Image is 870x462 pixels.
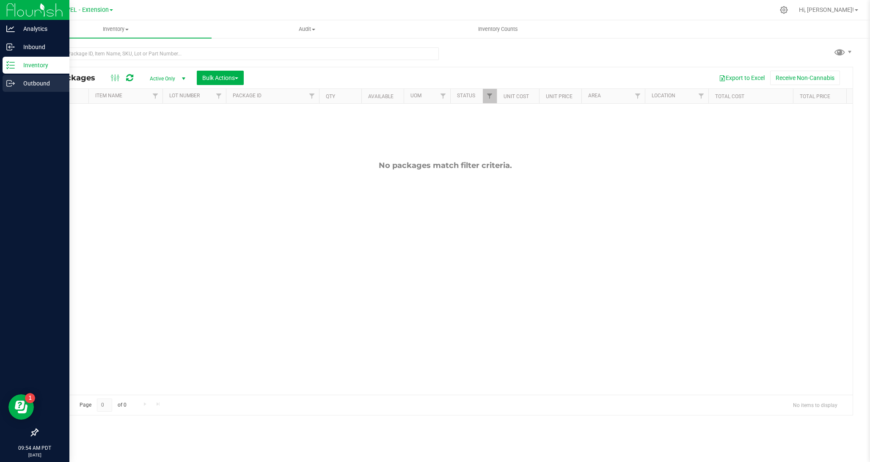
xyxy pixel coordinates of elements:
div: Manage settings [779,6,789,14]
a: Location [652,93,675,99]
span: All Packages [44,73,104,82]
a: Lot Number [169,93,200,99]
span: No items to display [786,399,844,411]
button: Export to Excel [713,71,770,85]
a: Filter [436,89,450,103]
a: Total Price [800,93,830,99]
p: Inventory [15,60,66,70]
a: Area [588,93,601,99]
a: Status [457,93,475,99]
inline-svg: Outbound [6,79,15,88]
p: [DATE] [4,452,66,458]
a: UOM [410,93,421,99]
a: Qty [326,93,335,99]
a: Filter [483,89,497,103]
span: Inventory Counts [467,25,529,33]
input: Search Package ID, Item Name, SKU, Lot or Part Number... [37,47,439,60]
a: Audit [212,20,403,38]
a: Package ID [233,93,262,99]
button: Bulk Actions [197,71,244,85]
a: Total Cost [715,93,744,99]
a: Item Name [95,93,122,99]
inline-svg: Inventory [6,61,15,69]
a: Filter [631,89,645,103]
inline-svg: Inbound [6,43,15,51]
a: Filter [212,89,226,103]
a: Filter [149,89,162,103]
p: 09:54 AM PDT [4,444,66,452]
p: Inbound [15,42,66,52]
inline-svg: Analytics [6,25,15,33]
span: Page of 0 [72,399,133,412]
a: Filter [694,89,708,103]
p: Analytics [15,24,66,34]
a: Unit Price [546,93,573,99]
span: Bulk Actions [202,74,238,81]
a: Unit Cost [504,93,529,99]
div: No packages match filter criteria. [38,161,853,170]
iframe: Resource center [8,394,34,420]
span: Inventory [20,25,212,33]
a: Available [368,93,394,99]
a: Inventory Counts [403,20,594,38]
button: Receive Non-Cannabis [770,71,840,85]
span: Audit [212,25,402,33]
iframe: Resource center unread badge [25,393,35,403]
a: Filter [305,89,319,103]
span: Hi, [PERSON_NAME]! [799,6,854,13]
p: Outbound [15,78,66,88]
span: LEVEL - Extension [60,6,109,14]
a: Inventory [20,20,212,38]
